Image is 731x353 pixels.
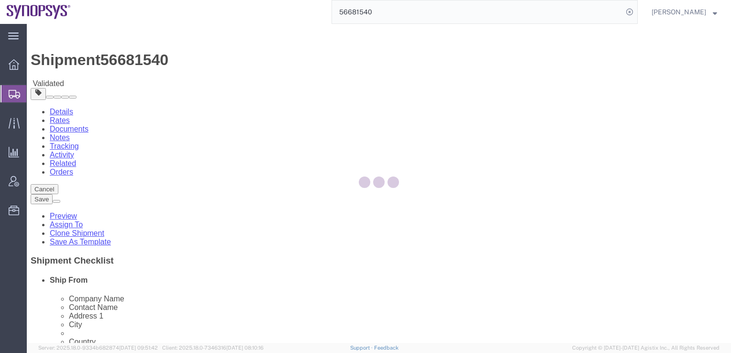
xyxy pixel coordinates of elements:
button: [PERSON_NAME] [651,6,718,18]
img: logo [7,5,71,19]
span: Server: 2025.18.0-9334b682874 [38,345,158,351]
span: Client: 2025.18.0-7346316 [162,345,264,351]
span: Copyright © [DATE]-[DATE] Agistix Inc., All Rights Reserved [572,344,720,352]
span: [DATE] 08:10:16 [226,345,264,351]
input: Search for shipment number, reference number [332,0,623,23]
span: [DATE] 09:51:42 [119,345,158,351]
a: Support [350,345,374,351]
a: Feedback [374,345,399,351]
span: Demi Zhang [652,7,706,17]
